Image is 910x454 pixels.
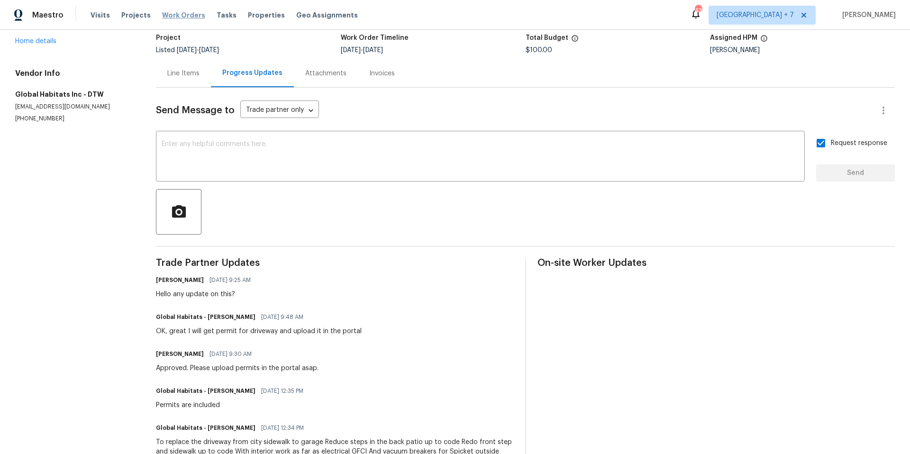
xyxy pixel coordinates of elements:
[261,386,303,396] span: [DATE] 12:35 PM
[363,47,383,54] span: [DATE]
[341,35,409,41] h5: Work Order Timeline
[710,47,895,54] div: [PERSON_NAME]
[717,10,794,20] span: [GEOGRAPHIC_DATA] + 7
[156,106,235,115] span: Send Message to
[156,47,219,54] span: Listed
[199,47,219,54] span: [DATE]
[537,258,895,268] span: On-site Worker Updates
[15,69,133,78] h4: Vendor Info
[177,47,197,54] span: [DATE]
[526,35,568,41] h5: Total Budget
[162,10,205,20] span: Work Orders
[838,10,896,20] span: [PERSON_NAME]
[156,290,256,299] div: Hello any update on this?
[217,12,237,18] span: Tasks
[296,10,358,20] span: Geo Assignments
[261,423,304,433] span: [DATE] 12:34 PM
[240,103,319,118] div: Trade partner only
[15,90,133,99] h5: Global Habitats Inc - DTW
[156,363,318,373] div: Approved. Please upload permits in the portal asap.
[15,103,133,111] p: [EMAIL_ADDRESS][DOMAIN_NAME]
[369,69,395,78] div: Invoices
[156,349,204,359] h6: [PERSON_NAME]
[15,115,133,123] p: [PHONE_NUMBER]
[261,312,303,322] span: [DATE] 9:48 AM
[156,258,513,268] span: Trade Partner Updates
[341,47,361,54] span: [DATE]
[341,47,383,54] span: -
[156,423,255,433] h6: Global Habitats - [PERSON_NAME]
[305,69,346,78] div: Attachments
[156,275,204,285] h6: [PERSON_NAME]
[222,68,282,78] div: Progress Updates
[15,38,56,45] a: Home details
[91,10,110,20] span: Visits
[710,35,757,41] h5: Assigned HPM
[209,275,251,285] span: [DATE] 9:25 AM
[167,69,200,78] div: Line Items
[831,138,887,148] span: Request response
[156,386,255,396] h6: Global Habitats - [PERSON_NAME]
[526,47,552,54] span: $100.00
[156,400,309,410] div: Permits are included
[156,327,362,336] div: OK, great I will get permit for driveway and upload it in the portal
[571,35,579,47] span: The total cost of line items that have been proposed by Opendoor. This sum includes line items th...
[695,6,701,15] div: 43
[760,35,768,47] span: The hpm assigned to this work order.
[156,312,255,322] h6: Global Habitats - [PERSON_NAME]
[209,349,252,359] span: [DATE] 9:30 AM
[156,35,181,41] h5: Project
[121,10,151,20] span: Projects
[248,10,285,20] span: Properties
[32,10,64,20] span: Maestro
[177,47,219,54] span: -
